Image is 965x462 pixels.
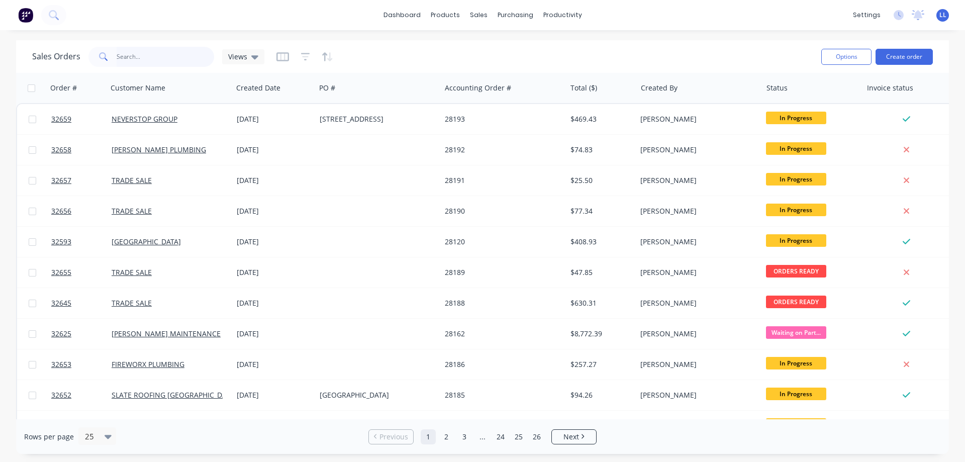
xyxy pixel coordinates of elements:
[51,175,71,186] span: 32657
[378,8,426,23] a: dashboard
[445,267,556,278] div: 28189
[51,196,112,226] a: 32656
[563,432,579,442] span: Next
[445,359,556,369] div: 28186
[51,329,71,339] span: 32625
[51,257,112,288] a: 32655
[112,298,152,308] a: TRADE SALE
[445,390,556,400] div: 28185
[237,359,312,369] div: [DATE]
[364,429,601,444] ul: Pagination
[237,329,312,339] div: [DATE]
[766,173,826,186] span: In Progress
[848,8,886,23] div: settings
[445,83,511,93] div: Accounting Order #
[640,237,752,247] div: [PERSON_NAME]
[237,145,312,155] div: [DATE]
[320,390,431,400] div: [GEOGRAPHIC_DATA]
[112,267,152,277] a: TRADE SALE
[32,52,80,61] h1: Sales Orders
[51,206,71,216] span: 32656
[766,265,826,278] span: ORDERS READY
[570,83,597,93] div: Total ($)
[51,135,112,165] a: 32658
[237,175,312,186] div: [DATE]
[766,83,788,93] div: Status
[640,390,752,400] div: [PERSON_NAME]
[112,237,181,246] a: [GEOGRAPHIC_DATA]
[51,165,112,196] a: 32657
[570,329,629,339] div: $8,772.39
[439,429,454,444] a: Page 2
[51,104,112,134] a: 32659
[511,429,526,444] a: Page 25
[493,8,538,23] div: purchasing
[112,329,221,338] a: [PERSON_NAME] MAINTENANCE
[237,390,312,400] div: [DATE]
[570,175,629,186] div: $25.50
[570,298,629,308] div: $630.31
[51,319,112,349] a: 32625
[640,329,752,339] div: [PERSON_NAME]
[237,267,312,278] div: [DATE]
[876,49,933,65] button: Create order
[766,204,826,216] span: In Progress
[475,429,490,444] a: Jump forward
[445,145,556,155] div: 28192
[51,390,71,400] span: 32652
[237,237,312,247] div: [DATE]
[111,83,165,93] div: Customer Name
[445,329,556,339] div: 28162
[51,298,71,308] span: 32645
[50,83,77,93] div: Order #
[640,267,752,278] div: [PERSON_NAME]
[570,359,629,369] div: $257.27
[570,267,629,278] div: $47.85
[445,237,556,247] div: 28120
[237,298,312,308] div: [DATE]
[18,8,33,23] img: Factory
[445,298,556,308] div: 28188
[112,359,184,369] a: FIREWORX PLUMBING
[24,432,74,442] span: Rows per page
[867,83,913,93] div: Invoice status
[51,380,112,410] a: 32652
[112,145,206,154] a: [PERSON_NAME] PLUMBING
[236,83,280,93] div: Created Date
[51,359,71,369] span: 32653
[640,298,752,308] div: [PERSON_NAME]
[369,432,413,442] a: Previous page
[51,288,112,318] a: 32645
[320,114,431,124] div: [STREET_ADDRESS]
[570,206,629,216] div: $77.34
[445,206,556,216] div: 28190
[112,390,237,400] a: SLATE ROOFING [GEOGRAPHIC_DATA]
[640,206,752,216] div: [PERSON_NAME]
[421,429,436,444] a: Page 1 is your current page
[766,234,826,247] span: In Progress
[552,432,596,442] a: Next page
[766,418,826,431] span: In Progress
[51,237,71,247] span: 32593
[570,145,629,155] div: $74.83
[112,114,177,124] a: NEVERSTOP GROUP
[319,83,335,93] div: PO #
[51,267,71,278] span: 32655
[570,237,629,247] div: $408.93
[112,206,152,216] a: TRADE SALE
[51,349,112,380] a: 32653
[457,429,472,444] a: Page 3
[493,429,508,444] a: Page 24
[641,83,678,93] div: Created By
[51,227,112,257] a: 32593
[766,112,826,124] span: In Progress
[766,388,826,400] span: In Progress
[570,390,629,400] div: $94.26
[766,326,826,339] span: Waiting on Part...
[426,8,465,23] div: products
[237,206,312,216] div: [DATE]
[538,8,587,23] div: productivity
[51,114,71,124] span: 32659
[51,411,112,441] a: 32651
[112,175,152,185] a: TRADE SALE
